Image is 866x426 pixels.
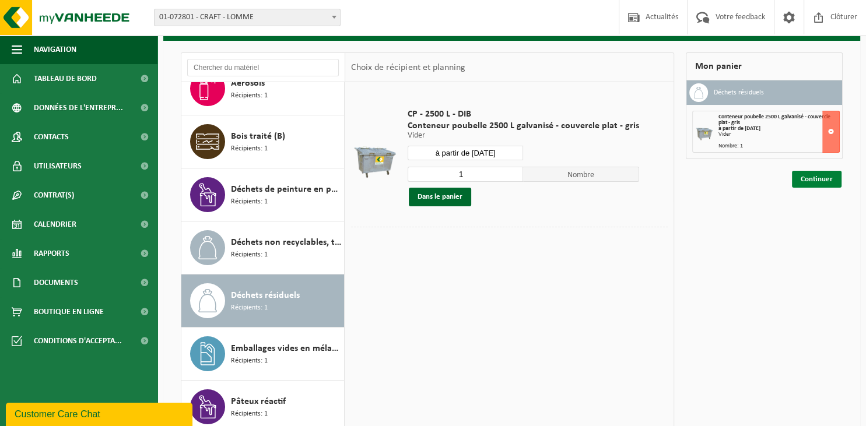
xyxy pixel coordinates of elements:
span: Conteneur poubelle 2500 L galvanisé - couvercle plat - gris [718,114,830,126]
span: Contacts [34,122,69,152]
span: Emballages vides en mélange de produits dangereux [231,341,341,355]
span: Navigation [34,35,76,64]
h3: Déchets résiduels [714,83,764,102]
span: Contrat(s) [34,181,74,210]
span: Aérosols [231,76,265,90]
span: Documents [34,268,78,297]
span: 01-072801 - CRAFT - LOMME [154,9,341,26]
span: Calendrier [34,210,76,239]
span: Récipients: 1 [231,409,268,420]
span: Conditions d'accepta... [34,326,122,355]
input: Chercher du matériel [187,59,339,76]
span: Données de l'entrepr... [34,93,123,122]
p: Vider [408,132,639,140]
input: Sélectionnez date [408,146,524,160]
span: Nombre [523,167,639,182]
span: Conteneur poubelle 2500 L galvanisé - couvercle plat - gris [408,120,639,132]
span: Pâteux réactif [231,395,286,409]
div: Mon panier [686,52,843,80]
span: Déchets de peinture en petits emballages [231,182,341,196]
span: CP - 2500 L - DIB [408,108,639,120]
button: Déchets résiduels Récipients: 1 [181,274,345,328]
span: Utilisateurs [34,152,82,181]
span: Boutique en ligne [34,297,104,326]
div: Vider [718,132,839,138]
div: Nombre: 1 [718,143,839,149]
button: Bois traité (B) Récipients: 1 [181,115,345,168]
span: Récipients: 1 [231,249,268,260]
span: Déchets résiduels [231,288,300,302]
span: Récipients: 1 [231,196,268,207]
a: Continuer [792,171,842,188]
button: Dans le panier [409,188,471,206]
iframe: chat widget [6,400,195,426]
span: Tableau de bord [34,64,97,93]
button: Emballages vides en mélange de produits dangereux Récipients: 1 [181,328,345,381]
span: Récipients: 1 [231,90,268,101]
span: Rapports [34,239,69,268]
button: Déchets de peinture en petits emballages Récipients: 1 [181,168,345,221]
button: Aérosols Récipients: 1 [181,62,345,115]
span: Récipients: 1 [231,302,268,314]
span: Récipients: 1 [231,143,268,154]
span: Récipients: 1 [231,355,268,367]
span: Déchets non recyclables, techniquement non combustibles (combustibles) [231,235,341,249]
strong: à partir de [DATE] [718,125,760,132]
div: Choix de récipient et planning [345,53,471,82]
button: Déchets non recyclables, techniquement non combustibles (combustibles) Récipients: 1 [181,221,345,274]
span: 01-072801 - CRAFT - LOMME [155,9,340,26]
span: Bois traité (B) [231,129,285,143]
